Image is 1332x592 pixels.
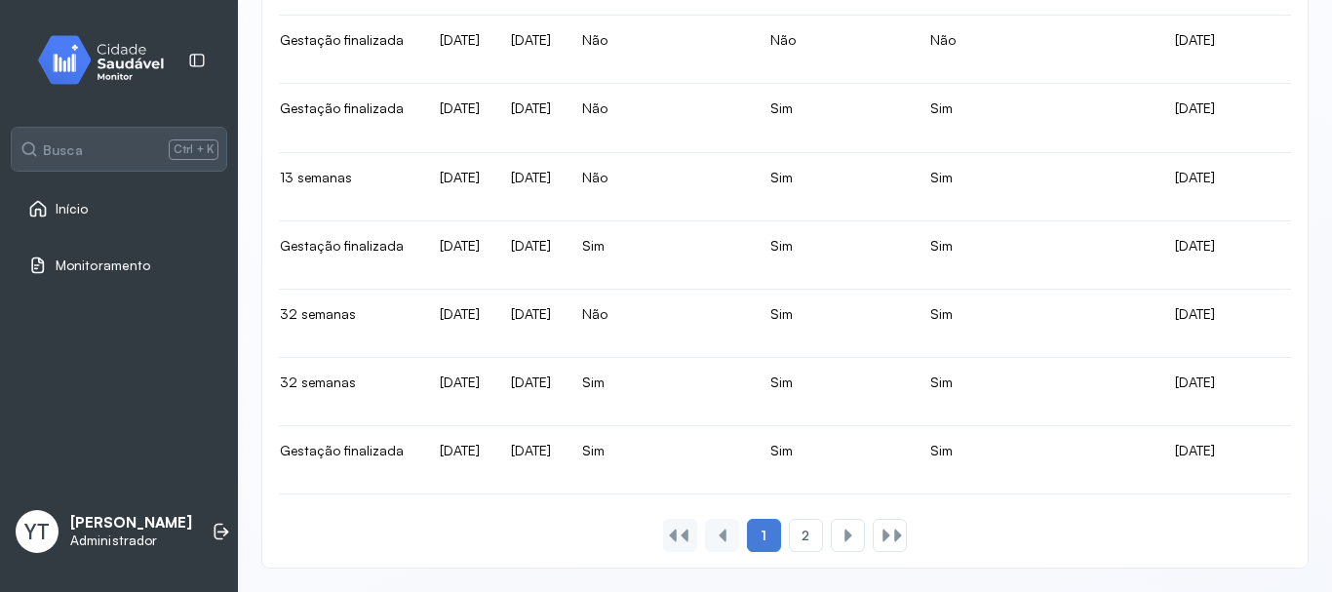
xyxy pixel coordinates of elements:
span: Ctrl + K [169,139,218,159]
td: [DATE] [424,290,495,358]
td: Sim [915,153,1159,221]
td: Gestação finalizada [264,16,424,84]
td: [DATE] [495,153,567,221]
span: 2 [802,528,809,544]
td: Não [567,16,755,84]
td: Sim [567,221,755,290]
td: Sim [755,221,915,290]
td: Não [567,153,755,221]
span: 1 [761,527,766,544]
td: [DATE] [424,153,495,221]
span: Busca [43,141,83,159]
td: [DATE] [424,221,495,290]
td: [DATE] [495,16,567,84]
td: Sim [915,221,1159,290]
td: Sim [915,290,1159,358]
td: [DATE] [495,290,567,358]
td: [DATE] [424,426,495,493]
td: 13 semanas [264,153,424,221]
a: Início [28,199,210,218]
td: 32 semanas [264,358,424,426]
td: [DATE] [424,358,495,426]
td: Sim [755,84,915,152]
a: Monitoramento [28,256,210,275]
td: Sim [915,358,1159,426]
p: [PERSON_NAME] [70,514,192,533]
td: Gestação finalizada [264,426,424,493]
td: 32 semanas [264,290,424,358]
p: Administrador [70,533,192,549]
span: Início [56,201,89,217]
td: [DATE] [495,358,567,426]
td: [DATE] [424,84,495,152]
td: Gestação finalizada [264,221,424,290]
td: Gestação finalizada [264,84,424,152]
td: Sim [567,358,755,426]
td: Sim [915,426,1159,493]
td: Não [567,84,755,152]
td: [DATE] [424,16,495,84]
td: Sim [755,358,915,426]
span: Monitoramento [56,257,150,274]
img: monitor.svg [20,31,196,89]
td: Sim [755,290,915,358]
td: [DATE] [495,221,567,290]
td: [DATE] [495,426,567,493]
td: Sim [915,84,1159,152]
td: Sim [755,426,915,493]
td: Não [915,16,1159,84]
td: Sim [755,153,915,221]
td: Não [567,290,755,358]
td: Sim [567,426,755,493]
td: Não [755,16,915,84]
span: YT [24,519,50,544]
td: [DATE] [495,84,567,152]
